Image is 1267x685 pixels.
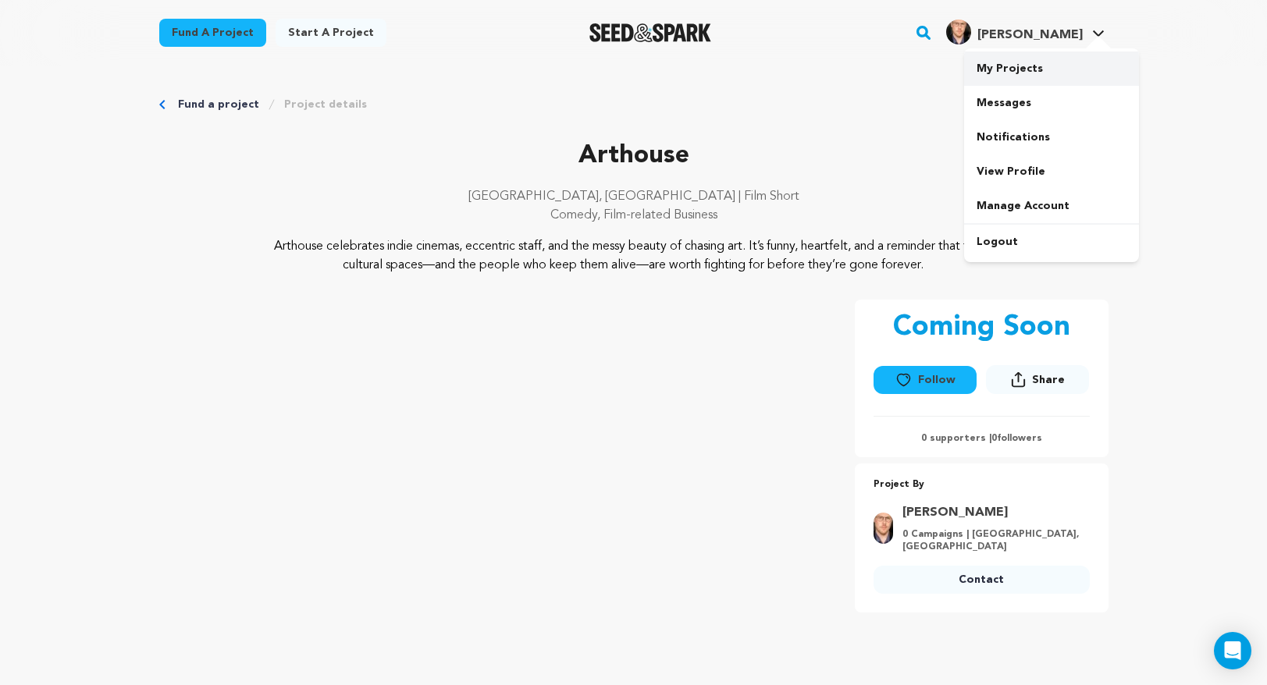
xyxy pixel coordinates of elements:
[986,365,1089,400] span: Share
[946,20,971,44] img: a115f97ea0e868c7.jpg
[874,566,1090,594] a: Contact
[991,434,997,443] span: 0
[893,312,1070,343] p: Coming Soon
[589,23,712,42] img: Seed&Spark Logo Dark Mode
[964,86,1139,120] a: Messages
[943,16,1108,44] a: Matt B.'s Profile
[902,528,1080,553] p: 0 Campaigns | [GEOGRAPHIC_DATA], [GEOGRAPHIC_DATA]
[284,97,367,112] a: Project details
[254,237,1013,275] p: Arthouse celebrates indie cinemas, eccentric staff, and the messy beauty of chasing art. It’s fun...
[159,19,266,47] a: Fund a project
[964,120,1139,154] a: Notifications
[276,19,386,47] a: Start a project
[964,189,1139,223] a: Manage Account
[159,97,1109,112] div: Breadcrumb
[178,97,259,112] a: Fund a project
[946,20,1083,44] div: Matt B.'s Profile
[589,23,712,42] a: Seed&Spark Homepage
[159,187,1109,206] p: [GEOGRAPHIC_DATA], [GEOGRAPHIC_DATA] | Film Short
[977,29,1083,41] span: [PERSON_NAME]
[902,503,1080,522] a: Goto Matt Beebe profile
[986,365,1089,394] button: Share
[1214,632,1251,669] div: Open Intercom Messenger
[874,513,893,544] img: a115f97ea0e868c7.jpg
[943,16,1108,49] span: Matt B.'s Profile
[1032,372,1065,388] span: Share
[874,432,1090,445] p: 0 supporters | followers
[964,225,1139,259] a: Logout
[874,366,977,394] button: Follow
[874,476,1090,494] p: Project By
[964,154,1139,189] a: View Profile
[159,137,1109,175] p: Arthouse
[964,51,1139,86] a: My Projects
[159,206,1109,225] p: Comedy, Film-related Business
